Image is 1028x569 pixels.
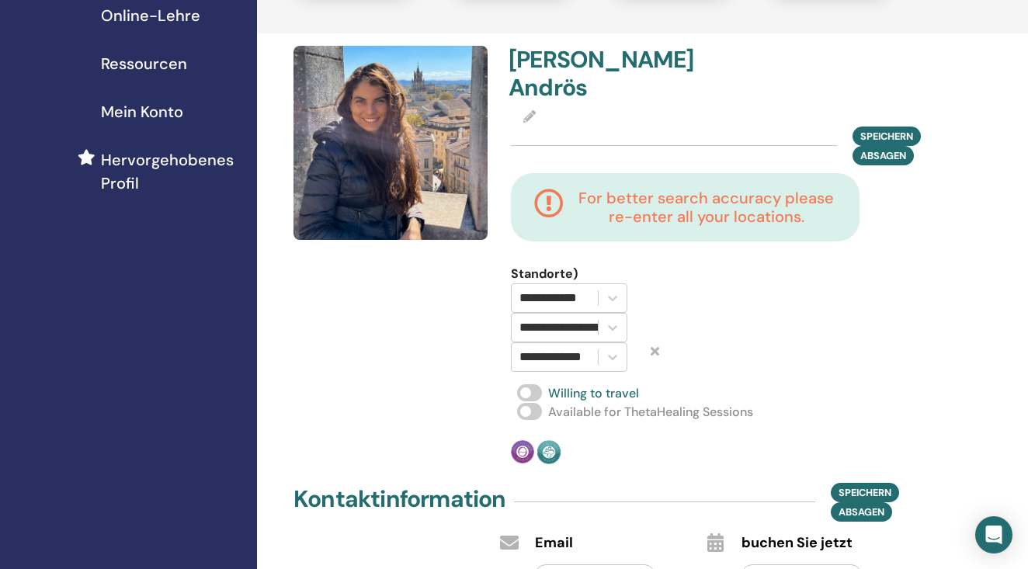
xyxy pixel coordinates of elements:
[511,265,578,283] span: Standorte)
[548,385,639,401] span: Willing to travel
[101,52,187,75] span: Ressourcen
[975,516,1012,553] div: Open Intercom Messenger
[741,533,853,553] span: buchen Sie jetzt
[101,100,183,123] span: Mein Konto
[853,146,914,165] button: Absagen
[860,130,913,143] span: Speichern
[293,46,488,240] img: default.jpg
[535,533,573,553] span: Email
[293,485,506,513] h4: Kontaktinformation
[839,486,891,499] span: Speichern
[101,4,200,27] span: Online-Lehre
[831,483,899,502] button: Speichern
[839,505,884,519] span: Absagen
[860,149,906,162] span: Absagen
[831,502,892,522] button: Absagen
[576,189,836,226] h4: For better search accuracy please re-enter all your locations.
[509,46,692,102] h4: [PERSON_NAME] Andrös
[548,404,753,420] span: Available for ThetaHealing Sessions
[853,127,921,146] button: Speichern
[101,148,245,195] span: Hervorgehobenes Profil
